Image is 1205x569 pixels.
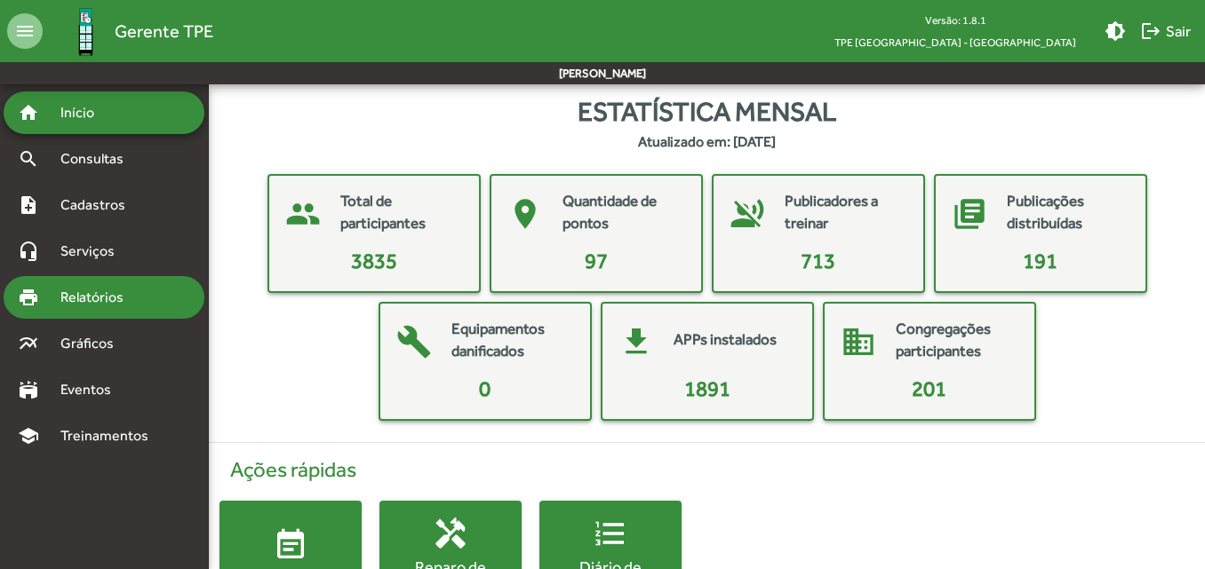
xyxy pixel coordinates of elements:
[18,194,39,216] mat-icon: note_add
[219,457,1194,483] h4: Ações rápidas
[115,17,213,45] span: Gerente TPE
[387,315,441,368] mat-icon: build
[18,379,39,400] mat-icon: stadium
[1007,190,1128,235] mat-card-title: Publicações distribuídas
[18,148,39,170] mat-icon: search
[1105,20,1126,42] mat-icon: brightness_medium
[433,516,468,551] mat-icon: handyman
[943,187,996,241] mat-icon: library_books
[50,102,120,123] span: Início
[18,425,39,447] mat-icon: school
[18,241,39,262] mat-icon: headset_mic
[1023,249,1057,273] span: 191
[1133,15,1198,47] button: Sair
[610,315,663,368] mat-icon: get_app
[276,187,330,241] mat-icon: people
[820,9,1090,31] div: Versão: 1.8.1
[18,287,39,308] mat-icon: print
[820,31,1090,53] span: TPE [GEOGRAPHIC_DATA] - [GEOGRAPHIC_DATA]
[832,315,885,368] mat-icon: domain
[273,527,308,563] mat-icon: event_note
[912,376,946,400] span: 201
[674,328,777,352] mat-card-title: APPs instalados
[684,376,730,400] span: 1891
[479,376,491,400] span: 0
[585,249,608,273] span: 97
[896,318,1017,363] mat-card-title: Congregações participantes
[578,91,836,131] span: Estatística mensal
[638,131,776,153] strong: Atualizado em: [DATE]
[50,333,138,354] span: Gráficos
[721,187,774,241] mat-icon: voice_over_off
[351,249,397,273] span: 3835
[50,379,135,400] span: Eventos
[451,318,572,363] mat-card-title: Equipamentos danificados
[50,287,147,308] span: Relatórios
[18,333,39,354] mat-icon: multiline_chart
[50,194,148,216] span: Cadastros
[1140,15,1191,47] span: Sair
[50,148,147,170] span: Consultas
[499,187,552,241] mat-icon: place
[593,516,628,551] mat-icon: format_list_numbered
[43,3,213,60] a: Gerente TPE
[50,241,139,262] span: Serviços
[50,425,170,447] span: Treinamentos
[18,102,39,123] mat-icon: home
[563,190,683,235] mat-card-title: Quantidade de pontos
[785,190,906,235] mat-card-title: Publicadores a treinar
[340,190,461,235] mat-card-title: Total de participantes
[57,3,115,60] img: Logo
[1140,20,1161,42] mat-icon: logout
[801,249,835,273] span: 713
[7,13,43,49] mat-icon: menu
